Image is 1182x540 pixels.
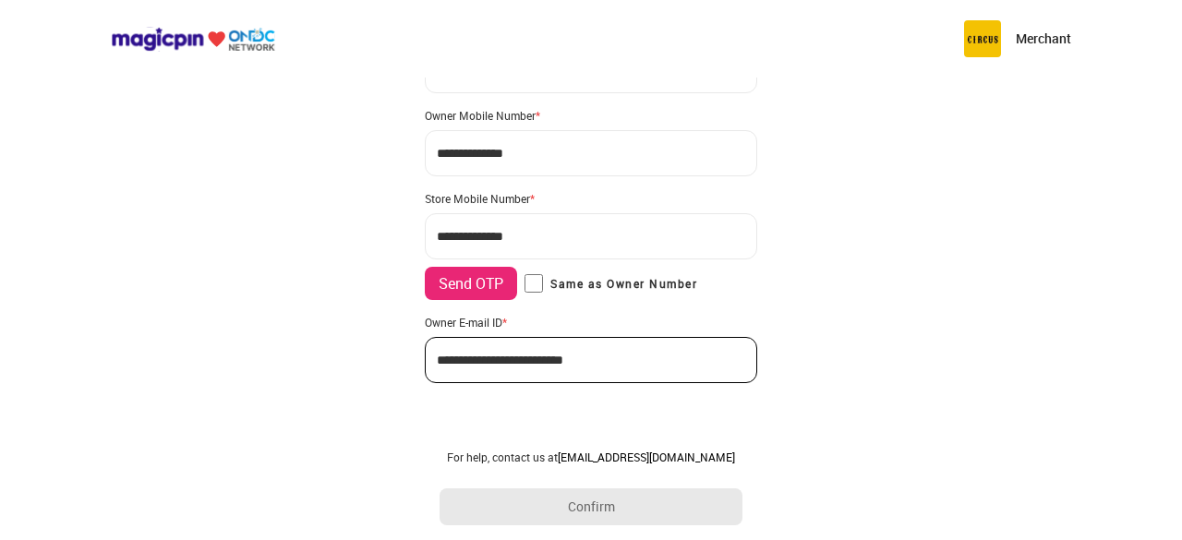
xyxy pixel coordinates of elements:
button: Confirm [440,488,742,525]
p: Merchant [1016,30,1071,48]
a: [EMAIL_ADDRESS][DOMAIN_NAME] [558,450,735,464]
div: Owner E-mail ID [425,315,757,330]
img: circus.b677b59b.png [964,20,1001,57]
button: Send OTP [425,267,517,300]
div: Store Mobile Number [425,191,757,206]
div: Owner Mobile Number [425,108,757,123]
div: For help, contact us at [440,450,742,464]
img: ondc-logo-new-small.8a59708e.svg [111,27,275,52]
input: Same as Owner Number [525,274,543,293]
label: Same as Owner Number [525,274,697,293]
